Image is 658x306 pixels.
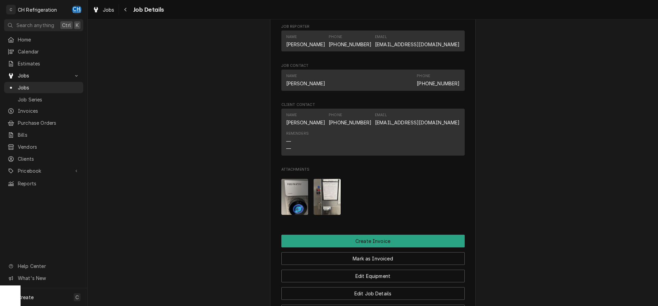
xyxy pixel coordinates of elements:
[18,72,70,79] span: Jobs
[375,41,460,47] a: [EMAIL_ADDRESS][DOMAIN_NAME]
[4,19,83,31] button: Search anythingCtrlK
[329,120,371,125] a: [PHONE_NUMBER]
[286,112,297,118] div: Name
[329,41,371,47] a: [PHONE_NUMBER]
[286,145,291,152] div: —
[281,167,465,172] span: Attachments
[6,5,16,14] div: C
[4,117,83,128] a: Purchase Orders
[281,174,465,221] span: Attachments
[417,73,430,79] div: Phone
[18,119,80,126] span: Purchase Orders
[375,112,460,126] div: Email
[281,70,465,94] div: Job Contact List
[281,102,465,108] span: Client Contact
[286,131,309,152] div: Reminders
[18,131,80,138] span: Bills
[4,260,83,272] a: Go to Help Center
[281,235,465,247] button: Create Invoice
[286,34,326,48] div: Name
[417,73,460,87] div: Phone
[329,34,342,40] div: Phone
[4,34,83,45] a: Home
[120,4,131,15] button: Navigate back
[281,109,465,156] div: Contact
[281,287,465,300] button: Edit Job Details
[281,24,465,29] span: Job Reporter
[4,94,83,105] a: Job Series
[4,70,83,81] a: Go to Jobs
[281,109,465,159] div: Client Contact List
[4,129,83,140] a: Bills
[286,112,326,126] div: Name
[72,5,82,14] div: Chris Hiraga's Avatar
[4,46,83,57] a: Calendar
[18,96,80,103] span: Job Series
[18,155,80,162] span: Clients
[18,143,80,150] span: Vendors
[4,165,83,176] a: Go to Pricebook
[62,22,71,29] span: Ctrl
[4,272,83,284] a: Go to What's New
[281,167,465,220] div: Attachments
[281,235,465,247] div: Button Group Row
[281,282,465,300] div: Button Group Row
[4,178,83,189] a: Reports
[329,34,371,48] div: Phone
[18,48,80,55] span: Calendar
[18,262,79,270] span: Help Center
[4,141,83,152] a: Vendors
[281,270,465,282] button: Edit Equipment
[4,153,83,164] a: Clients
[286,41,326,48] div: [PERSON_NAME]
[103,6,114,13] span: Jobs
[286,80,326,87] div: [PERSON_NAME]
[375,120,460,125] a: [EMAIL_ADDRESS][DOMAIN_NAME]
[18,60,80,67] span: Estimates
[18,167,70,174] span: Pricebook
[281,247,465,265] div: Button Group Row
[131,5,164,14] span: Job Details
[286,131,309,136] div: Reminders
[375,112,387,118] div: Email
[286,138,291,145] div: —
[4,82,83,93] a: Jobs
[286,34,297,40] div: Name
[281,70,465,90] div: Contact
[286,119,326,126] div: [PERSON_NAME]
[281,102,465,159] div: Client Contact
[281,63,465,94] div: Job Contact
[90,4,117,15] a: Jobs
[18,36,80,43] span: Home
[314,179,341,215] img: EWx6yzPpSZ4Zt3MR9sJn
[286,73,297,79] div: Name
[375,34,387,40] div: Email
[18,6,57,13] div: CH Refrigeration
[281,252,465,265] button: Mark as Invoiced
[18,180,80,187] span: Reports
[281,30,465,54] div: Job Reporter List
[281,63,465,69] span: Job Contact
[76,22,79,29] span: K
[18,107,80,114] span: Invoices
[417,81,460,86] a: [PHONE_NUMBER]
[375,34,460,48] div: Email
[281,179,308,215] img: lmOBa4IPQi6jsTanIM8q
[75,294,79,301] span: C
[18,294,34,300] span: Create
[329,112,371,126] div: Phone
[281,30,465,51] div: Contact
[18,274,79,282] span: What's New
[72,5,82,14] div: CH
[329,112,342,118] div: Phone
[16,22,54,29] span: Search anything
[18,84,80,91] span: Jobs
[286,73,326,87] div: Name
[281,265,465,282] div: Button Group Row
[4,58,83,69] a: Estimates
[281,24,465,55] div: Job Reporter
[4,105,83,117] a: Invoices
